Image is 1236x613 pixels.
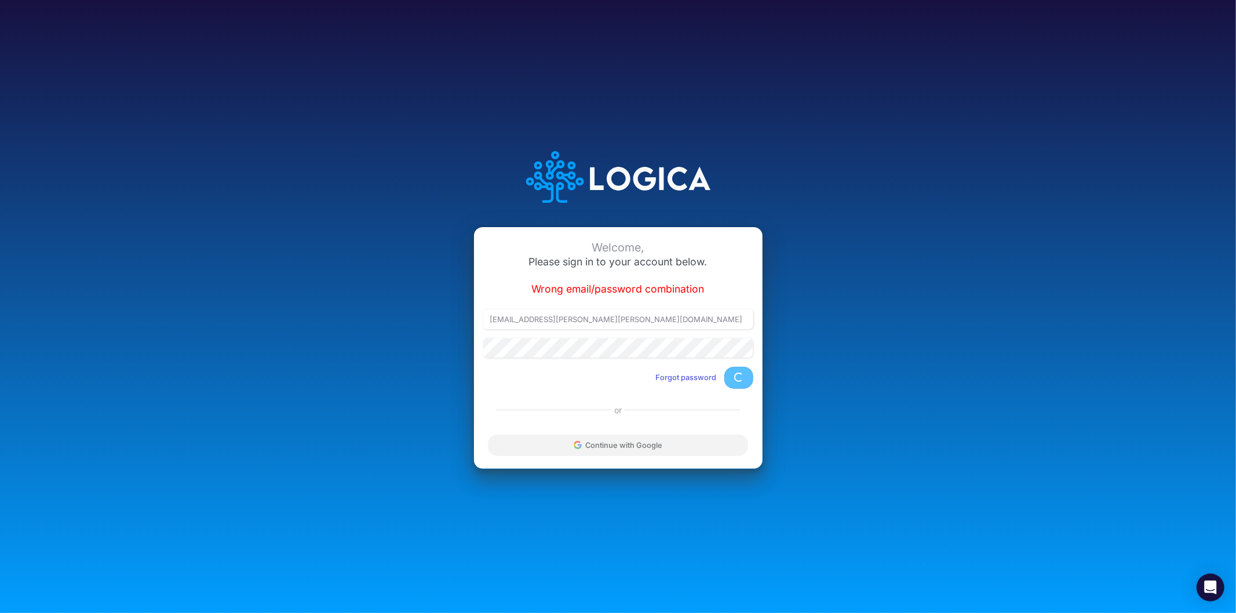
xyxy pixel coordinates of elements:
div: Open Intercom Messenger [1197,574,1224,601]
span: Please sign in to your account below. [529,256,708,268]
div: Welcome, [483,241,753,254]
span: Wrong email/password combination [532,283,705,295]
input: Email [483,309,753,329]
button: Forgot password [648,368,724,387]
